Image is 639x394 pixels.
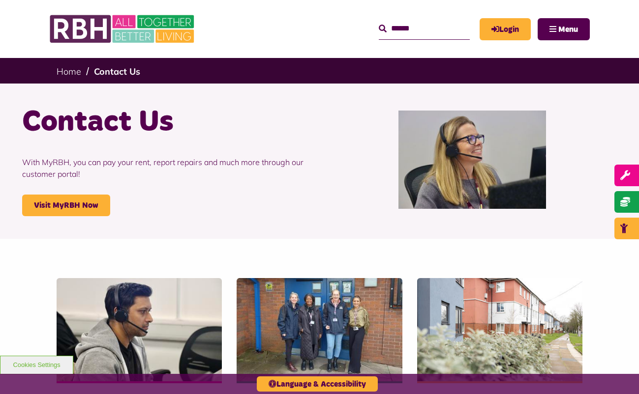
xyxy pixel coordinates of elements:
iframe: Netcall Web Assistant for live chat [595,350,639,394]
a: Contact Us [94,66,140,77]
a: MyRBH [480,18,531,40]
a: Visit MyRBH Now [22,195,110,216]
img: Heywood Drop In 2024 [237,278,402,381]
button: Navigation [538,18,590,40]
img: RBH [49,10,197,48]
span: Menu [558,26,578,33]
img: Contact Centre February 2024 (1) [398,111,546,209]
p: With MyRBH, you can pay your rent, report repairs and much more through our customer portal! [22,141,312,195]
img: SAZMEDIA RBH 22FEB24 97 [417,278,582,381]
a: Home [57,66,81,77]
img: Contact Centre February 2024 (4) [57,278,222,381]
h1: Contact Us [22,103,312,141]
button: Language & Accessibility [257,376,378,392]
